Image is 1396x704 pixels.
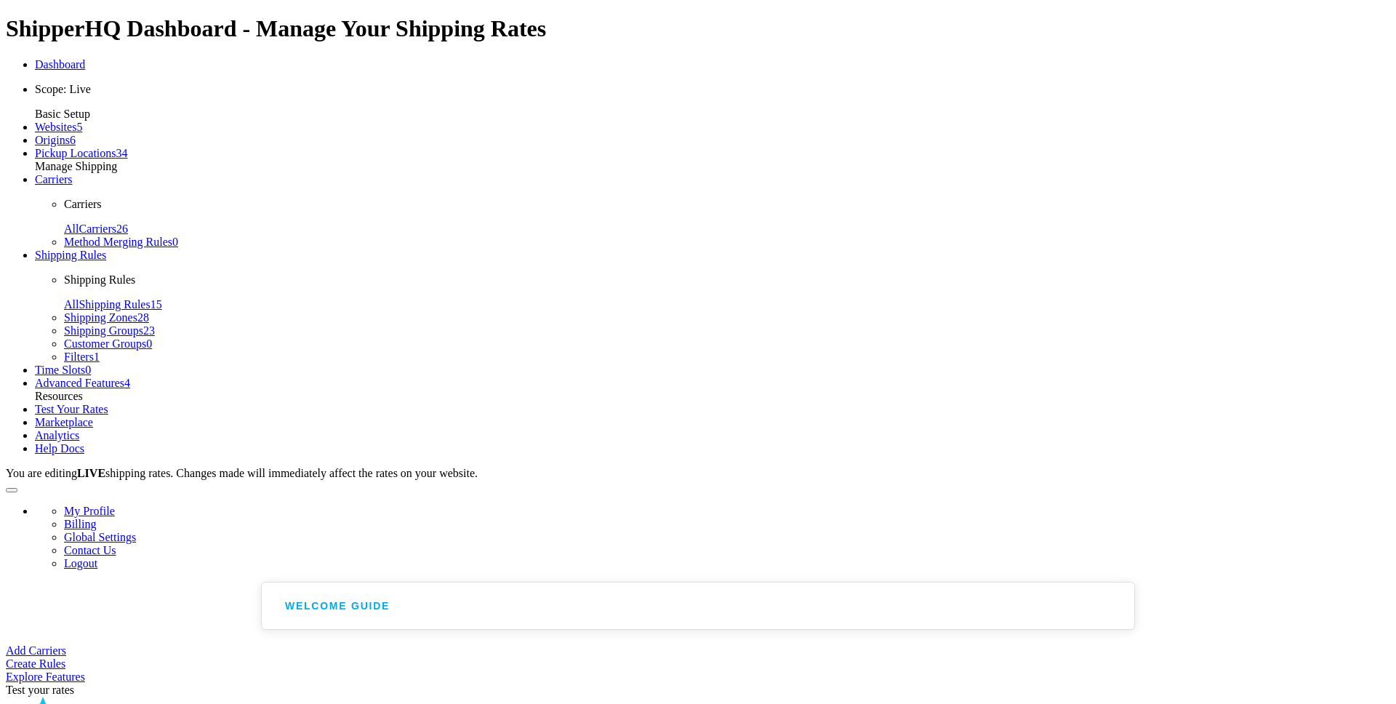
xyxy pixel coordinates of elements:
span: Scope: Live [35,83,91,95]
li: Shipping Groups [64,324,1390,337]
a: Method Merging Rules0 [64,236,178,248]
li: Dashboard [35,58,1390,71]
a: Billing [64,518,96,530]
li: Test Your Rates [35,403,1390,416]
div: Test your rates [6,684,1390,697]
a: Shipping Rules [35,249,106,261]
li: Carriers [35,173,1390,249]
li: Contact Us [64,544,1390,557]
b: LIVE [77,467,105,479]
li: Marketplace [35,416,1390,429]
a: Advanced Features4 [35,377,130,389]
span: 5 [76,121,82,133]
a: AllCarriers26 [64,223,128,235]
a: Shipping Groups23 [64,324,155,337]
a: AllShipping Rules15 [64,298,162,311]
span: 15 [151,298,162,311]
span: 26 [116,223,128,235]
a: Carriers [35,173,73,185]
li: Shipping Zones [64,311,1390,324]
li: Shipping Rules [35,249,1390,364]
a: Contact Us [64,544,116,556]
a: Dashboard [35,58,85,71]
span: Pickup Locations [35,147,116,159]
p: Shipping Rules [64,273,1390,287]
span: Filters [64,351,94,363]
button: Welcome Guide [262,583,1134,629]
li: Pickup Locations [35,147,1390,160]
a: Origins6 [35,134,76,146]
span: 4 [124,377,130,389]
span: Method Merging Rules [64,236,172,248]
span: Advanced Features [35,377,124,389]
li: Origins [35,134,1390,147]
div: Resources [35,390,1390,403]
span: Websites [35,121,76,133]
a: Global Settings [64,531,136,543]
span: 0 [146,337,152,350]
a: Marketplace [35,416,93,428]
li: Logout [64,557,1390,570]
li: My Profile [64,505,1390,518]
li: Advanced Features [35,377,1390,390]
button: Open Resource Center [6,488,17,492]
span: 28 [137,311,149,324]
li: Help Docs [35,442,1390,455]
a: Test Your Rates [35,403,108,415]
span: 0 [85,364,91,376]
h2: Welcome Guide [285,600,390,612]
a: Analytics [35,429,79,441]
div: You are editing shipping rates. Changes made will immediately affect the rates on your website. [6,467,1390,480]
a: Websites5 [35,121,82,133]
div: Basic Setup [35,108,1390,121]
span: All Shipping Rules [64,298,151,311]
a: Explore Features [6,671,1390,684]
span: Time Slots [35,364,85,376]
span: 23 [143,324,155,337]
a: Create Rules [6,657,1390,671]
li: Customer Groups [64,337,1390,351]
a: Logout [64,557,97,569]
li: Time Slots [35,364,1390,377]
span: 6 [70,134,76,146]
li: Method Merging Rules [64,236,1390,249]
li: Analytics [35,429,1390,442]
span: 34 [116,147,128,159]
a: Shipping Zones28 [64,311,149,324]
a: Help Docs [35,442,84,455]
a: Time Slots0 [35,364,91,376]
div: Manage Shipping [35,160,1390,173]
a: Filters1 [64,351,100,363]
li: Billing [64,518,1390,531]
span: 1 [94,351,100,363]
span: All Carriers [64,223,116,235]
li: Websites [35,121,1390,134]
li: Filters [64,351,1390,364]
span: Customer Groups [64,337,146,350]
span: Shipping Zones [64,311,137,324]
span: Origins [35,134,70,146]
a: Pickup Locations34 [35,147,128,159]
a: Customer Groups0 [64,337,152,350]
p: Carriers [64,198,1390,211]
a: Add Carriers [6,644,1390,657]
span: Shipping Groups [64,324,143,337]
a: My Profile [64,505,115,517]
li: Global Settings [64,531,1390,544]
h1: ShipperHQ Dashboard - Manage Your Shipping Rates [6,15,1390,42]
